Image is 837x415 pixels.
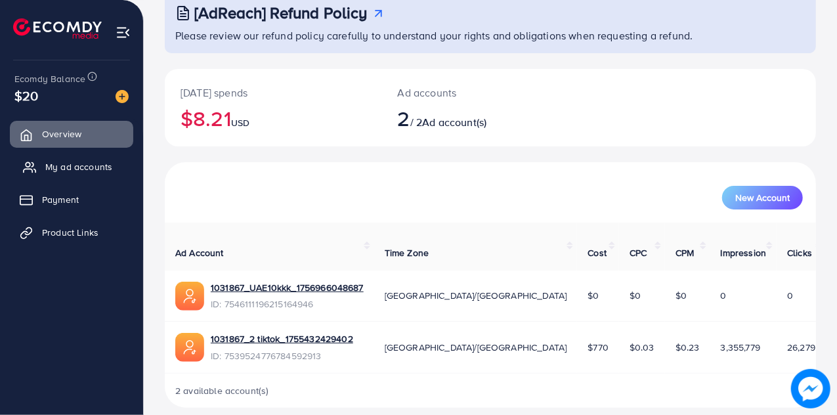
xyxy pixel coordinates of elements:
[10,154,133,180] a: My ad accounts
[10,186,133,213] a: Payment
[422,115,486,129] span: Ad account(s)
[721,341,760,354] span: 3,355,779
[175,333,204,362] img: ic-ads-acc.e4c84228.svg
[385,246,429,259] span: Time Zone
[42,226,98,239] span: Product Links
[588,341,609,354] span: $770
[398,103,410,133] span: 2
[721,289,727,302] span: 0
[211,349,353,362] span: ID: 7539524776784592913
[175,282,204,311] img: ic-ads-acc.e4c84228.svg
[181,85,366,100] p: [DATE] spends
[42,193,79,206] span: Payment
[630,341,655,354] span: $0.03
[175,246,224,259] span: Ad Account
[175,28,808,43] p: Please review our refund policy carefully to understand your rights and obligations when requesti...
[787,289,793,302] span: 0
[721,246,767,259] span: Impression
[13,18,102,39] img: logo
[588,289,599,302] span: $0
[385,341,567,354] span: [GEOGRAPHIC_DATA]/[GEOGRAPHIC_DATA]
[211,281,364,294] a: 1031867_UAE10kkk_1756966048687
[14,86,38,105] span: $20
[116,90,129,103] img: image
[10,219,133,246] a: Product Links
[14,72,85,85] span: Ecomdy Balance
[194,3,368,22] h3: [AdReach] Refund Policy
[211,297,364,311] span: ID: 7546111196215164946
[231,116,249,129] span: USD
[398,85,529,100] p: Ad accounts
[787,341,815,354] span: 26,279
[722,186,803,209] button: New Account
[676,289,687,302] span: $0
[181,106,366,131] h2: $8.21
[735,193,790,202] span: New Account
[787,246,812,259] span: Clicks
[791,369,830,408] img: image
[175,384,269,397] span: 2 available account(s)
[676,341,700,354] span: $0.23
[398,106,529,131] h2: / 2
[588,246,607,259] span: Cost
[630,289,641,302] span: $0
[630,246,647,259] span: CPC
[10,121,133,147] a: Overview
[385,289,567,302] span: [GEOGRAPHIC_DATA]/[GEOGRAPHIC_DATA]
[116,25,131,40] img: menu
[676,246,694,259] span: CPM
[45,160,112,173] span: My ad accounts
[211,332,353,345] a: 1031867_2 tiktok_1755432429402
[42,127,81,141] span: Overview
